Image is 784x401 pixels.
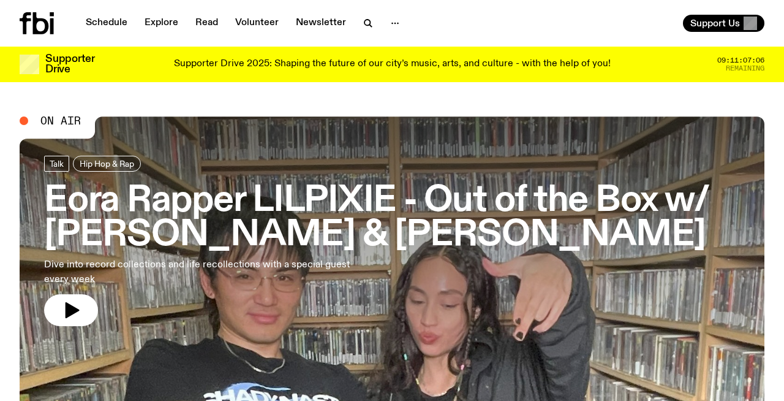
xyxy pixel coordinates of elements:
[188,15,225,32] a: Read
[44,184,740,253] h3: Eora Rapper LILPIXIE - Out of the Box w/ [PERSON_NAME] & [PERSON_NAME]
[50,159,64,168] span: Talk
[690,18,740,29] span: Support Us
[40,115,81,126] span: On Air
[44,258,358,287] p: Dive into record collections and life recollections with a special guest every week
[80,159,134,168] span: Hip Hop & Rap
[717,57,764,64] span: 09:11:07:06
[228,15,286,32] a: Volunteer
[174,59,611,70] p: Supporter Drive 2025: Shaping the future of our city’s music, arts, and culture - with the help o...
[45,54,94,75] h3: Supporter Drive
[44,156,69,172] a: Talk
[288,15,353,32] a: Newsletter
[683,15,764,32] button: Support Us
[73,156,141,172] a: Hip Hop & Rap
[137,15,186,32] a: Explore
[44,156,740,326] a: Eora Rapper LILPIXIE - Out of the Box w/ [PERSON_NAME] & [PERSON_NAME]Dive into record collection...
[726,65,764,72] span: Remaining
[78,15,135,32] a: Schedule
